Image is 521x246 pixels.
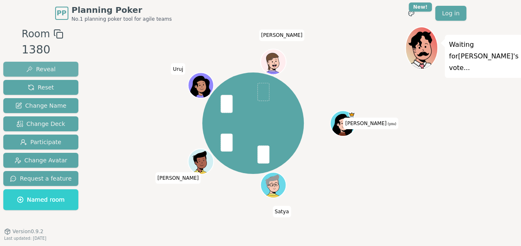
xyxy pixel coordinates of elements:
[409,2,432,12] div: New!
[331,111,355,135] button: Click to change your avatar
[3,62,78,77] button: Reveal
[435,6,466,21] a: Log in
[72,16,172,22] span: No.1 planning poker tool for agile teams
[3,80,78,95] button: Reset
[4,228,44,235] button: Version0.9.2
[4,236,46,241] span: Last updated: [DATE]
[449,39,519,74] p: Waiting for [PERSON_NAME] 's vote...
[22,27,50,41] span: Room
[348,111,354,118] span: Nancy is the host
[20,138,61,146] span: Participate
[10,174,72,183] span: Request a feature
[17,120,65,128] span: Change Deck
[57,8,66,18] span: PP
[17,195,65,204] span: Named room
[3,98,78,113] button: Change Name
[55,4,172,22] a: PPPlanning PokerNo.1 planning poker tool for agile teams
[26,65,56,73] span: Reveal
[404,6,419,21] button: New!
[273,206,291,217] span: Click to change your name
[3,189,78,210] button: Named room
[15,156,68,164] span: Change Avatar
[155,172,201,183] span: Click to change your name
[3,153,78,168] button: Change Avatar
[386,122,396,126] span: (you)
[28,83,54,92] span: Reset
[259,29,305,41] span: Click to change your name
[72,4,172,16] span: Planning Poker
[171,63,185,75] span: Click to change your name
[343,118,398,129] span: Click to change your name
[12,228,44,235] span: Version 0.9.2
[3,135,78,150] button: Participate
[3,171,78,186] button: Request a feature
[3,116,78,131] button: Change Deck
[15,101,66,110] span: Change Name
[22,41,63,58] div: 1380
